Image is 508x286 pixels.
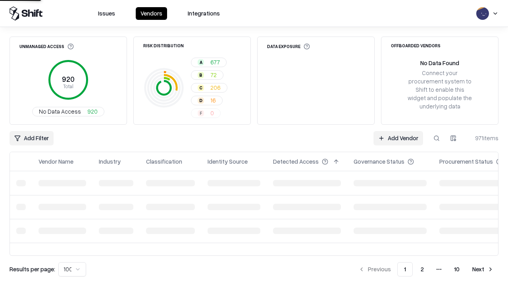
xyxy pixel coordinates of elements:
div: B [198,72,204,78]
button: Next [468,262,498,276]
span: 72 [210,71,217,79]
button: No Data Access920 [32,107,104,116]
div: Connect your procurement system to Shift to enable this widget and populate the underlying data [407,69,473,111]
div: Procurement Status [439,157,493,166]
div: C [198,85,204,91]
button: A677 [191,58,227,67]
div: 971 items [467,134,498,142]
nav: pagination [354,262,498,276]
tspan: 920 [62,75,75,83]
div: No Data Found [420,59,459,67]
button: Integrations [183,7,225,20]
div: Data Exposure [267,43,310,50]
div: Offboarded Vendors [391,43,441,48]
div: Industry [99,157,121,166]
div: Unmanaged Access [19,43,74,50]
div: D [198,97,204,104]
span: No Data Access [39,107,81,116]
button: 1 [397,262,413,276]
button: 10 [448,262,466,276]
button: B72 [191,70,223,80]
button: C206 [191,83,227,93]
span: 16 [210,96,216,104]
span: 677 [210,58,220,66]
button: Vendors [136,7,167,20]
div: Risk Distribution [143,43,184,48]
a: Add Vendor [373,131,423,145]
div: A [198,59,204,66]
div: Identity Source [208,157,248,166]
div: Vendor Name [38,157,73,166]
span: 206 [210,83,221,92]
div: Classification [146,157,182,166]
button: D16 [191,96,223,105]
p: Results per page: [10,265,55,273]
button: Add Filter [10,131,54,145]
button: Issues [93,7,120,20]
span: 920 [87,107,98,116]
button: 2 [414,262,430,276]
div: Detected Access [273,157,319,166]
tspan: Total [63,83,73,89]
div: Governance Status [354,157,404,166]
